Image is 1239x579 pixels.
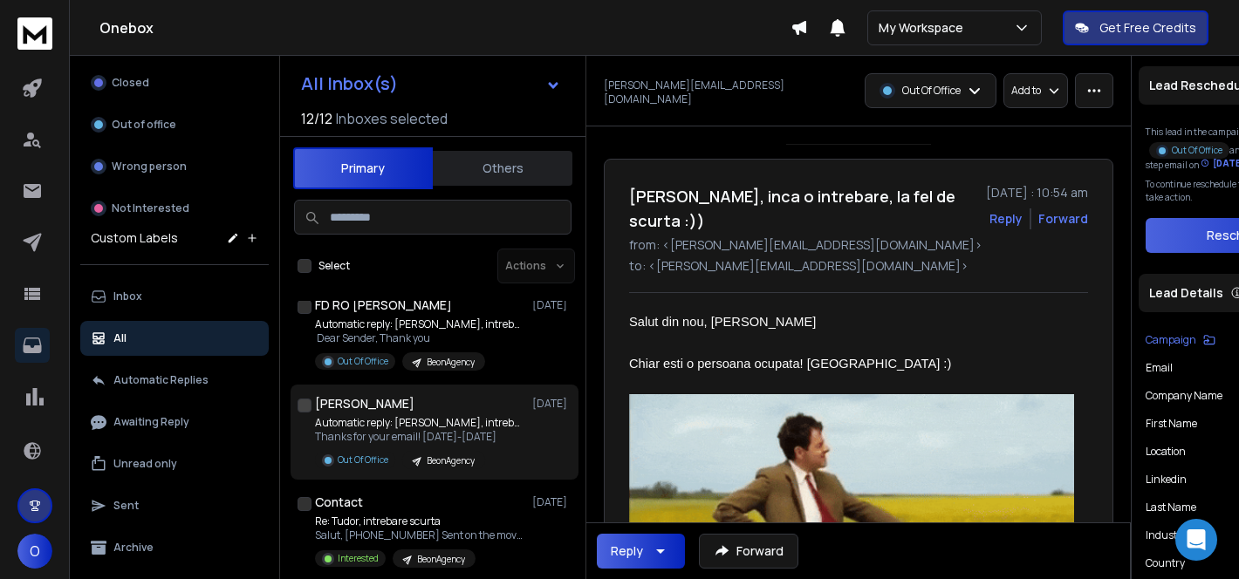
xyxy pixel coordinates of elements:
[80,191,269,226] button: Not Interested
[17,534,52,569] button: O
[80,405,269,439] button: Awaiting Reply
[1146,417,1197,431] p: First Name
[532,495,572,509] p: [DATE]
[315,331,524,345] p: Dear Sender, Thank you
[99,17,791,38] h1: Onebox
[287,66,575,101] button: All Inbox(s)
[986,184,1088,201] p: [DATE] : 10:54 am
[315,430,524,444] p: Thanks for your email! [DATE]-[DATE]
[80,488,269,523] button: Sent
[112,76,149,90] p: Closed
[315,395,414,412] h1: [PERSON_NAME]
[315,494,363,511] h1: Contact
[417,553,465,566] p: BeonAgency
[1146,361,1173,375] p: Email
[1146,333,1196,347] p: Campaign
[989,210,1023,228] button: Reply
[597,534,685,569] button: Reply
[80,363,269,398] button: Automatic Replies
[1063,10,1208,45] button: Get Free Credits
[80,279,269,314] button: Inbox
[315,296,452,314] h1: FD RO [PERSON_NAME]
[338,355,388,368] p: Out Of Office
[427,356,475,369] p: BeonAgency
[338,453,388,467] p: Out Of Office
[301,75,398,92] h1: All Inbox(s)
[113,289,142,303] p: Inbox
[315,528,524,542] p: Salut, [PHONE_NUMBER] Sent on the move. > On
[80,107,269,142] button: Out of office
[879,19,970,37] p: My Workspace
[17,17,52,50] img: logo
[1146,528,1187,542] p: industry
[91,229,178,247] h3: Custom Labels
[338,552,379,565] p: Interested
[112,118,176,132] p: Out of office
[532,397,572,411] p: [DATE]
[80,446,269,481] button: Unread only
[629,357,951,371] span: Chiar esti o persoana ocupata! [GEOGRAPHIC_DATA] :)
[301,108,332,129] span: 12 / 12
[80,65,269,100] button: Closed
[629,184,975,233] h1: [PERSON_NAME], inca o intrebare, la fel de scurta :))
[1038,210,1088,228] div: Forward
[1099,19,1196,37] p: Get Free Credits
[1146,556,1185,570] p: Country
[315,317,524,331] p: Automatic reply: [PERSON_NAME], intrebare scurta
[629,257,1088,275] p: to: <[PERSON_NAME][EMAIL_ADDRESS][DOMAIN_NAME]>
[699,534,798,569] button: Forward
[902,84,961,98] p: Out Of Office
[1146,389,1222,403] p: Company Name
[80,530,269,565] button: Archive
[1146,445,1186,459] p: location
[532,298,572,312] p: [DATE]
[1149,284,1223,302] p: Lead Details
[1146,501,1196,514] p: Last Name
[80,149,269,184] button: Wrong person
[113,415,189,429] p: Awaiting Reply
[1011,84,1041,98] p: Add to
[112,201,189,215] p: Not Interested
[611,542,643,560] div: Reply
[113,457,177,471] p: Unread only
[427,454,475,467] p: BeonAgency
[1175,519,1217,561] div: Open Intercom Messenger
[1172,144,1222,157] p: Out Of Office
[112,160,187,174] p: Wrong person
[318,259,350,273] label: Select
[1146,473,1187,487] p: linkedin
[604,78,853,106] p: [PERSON_NAME][EMAIL_ADDRESS][DOMAIN_NAME]
[80,321,269,356] button: All
[113,373,209,387] p: Automatic Replies
[336,108,448,129] h3: Inboxes selected
[315,416,524,430] p: Automatic reply: [PERSON_NAME], intrebare scurta
[629,236,1088,254] p: from: <[PERSON_NAME][EMAIL_ADDRESS][DOMAIN_NAME]>
[293,147,433,189] button: Primary
[1146,333,1215,347] button: Campaign
[113,331,127,345] p: All
[113,499,139,513] p: Sent
[315,514,524,528] p: Re: Tudor, intrebare scurta
[433,149,572,187] button: Others
[629,315,816,329] span: Salut din nou, [PERSON_NAME]
[113,541,154,555] p: Archive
